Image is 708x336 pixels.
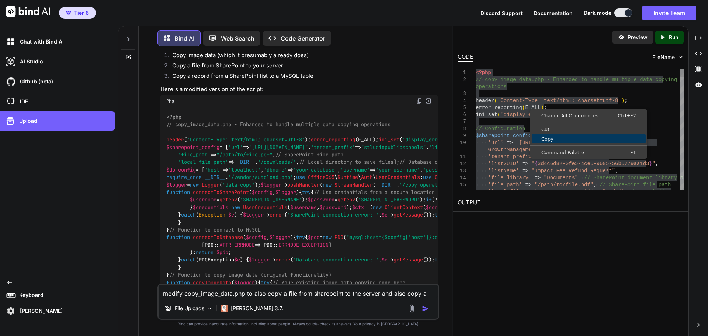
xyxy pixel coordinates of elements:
[281,34,325,43] p: Code Generator
[652,53,675,61] span: FileName
[166,279,258,286] span: ( )
[399,159,473,166] span: // Database configuration
[190,197,216,203] span: $username
[290,204,317,211] span: $username
[175,305,204,312] p: File Uploads
[308,234,320,241] span: $pdo
[393,257,423,263] span: getMessage
[308,174,334,181] span: Office365
[376,181,396,188] span: __DIR__
[435,257,450,263] span: throw
[287,212,379,218] span: 'SharePoint connection error: '
[178,151,211,158] span: 'file_path'
[246,234,290,241] span: ,
[488,168,519,174] span: 'listName'
[219,242,255,248] span: ATTR_ERRMODE
[299,159,393,166] span: // Local directory to save files
[228,144,243,150] span: 'url'
[320,204,346,211] span: $password
[476,84,507,90] span: operations
[488,182,522,188] span: 'file_path'
[458,104,466,111] div: 5
[522,161,528,167] span: =>
[4,75,17,88] img: githubDark
[270,212,284,218] span: error
[618,34,625,41] img: preview
[287,181,320,188] span: pushHandler
[311,144,355,150] span: 'tenant_prefix'
[221,34,254,43] p: Web Search
[166,279,190,286] span: function
[376,174,420,181] span: UserCredentials
[167,114,181,120] span: <?php
[205,174,225,181] span: __DIR__
[228,166,261,173] span: 'localhost'
[373,204,382,211] span: new
[278,242,329,248] span: ERRMODE_EXCEPTION
[166,62,438,72] li: Copy a file from SharePoint to your server
[488,161,519,167] span: 'listGUID'
[16,117,37,125] p: Upload
[458,90,466,97] div: 3
[458,174,466,181] div: 14
[382,257,388,263] span: $e
[352,204,364,211] span: $ctx
[6,6,50,17] img: Bind AI
[480,10,523,16] span: Discord Support
[600,182,671,188] span: // SharePoint file path
[541,105,544,111] span: )
[199,212,225,218] span: Exception
[458,111,466,118] div: 6
[293,166,337,173] span: 'your_database'
[4,55,17,68] img: darkAi-studio
[544,105,547,111] span: ;
[631,77,677,83] span: le data copying
[642,6,696,20] button: Invite Team
[531,168,615,174] span: "Impact Fee Refund Request"
[522,168,528,174] span: =>
[187,136,305,143] span: 'Content-Type: text/html; charset=utf-8'
[458,125,466,132] div: 8
[234,279,255,286] span: $logger
[458,160,466,167] div: 12
[178,159,228,166] span: 'local_file_path'
[525,105,541,111] span: E_ALL
[458,132,466,139] div: 9
[202,181,219,188] span: Logger
[252,189,273,195] span: $config
[166,51,438,62] li: Copy image data (which it presumably already does)
[584,9,611,17] span: Dark mode
[234,159,255,166] span: __DIR__
[190,181,199,188] span: new
[337,174,358,181] span: Runtime
[678,54,684,60] img: chevron down
[17,78,53,85] p: Github (beta)
[488,175,531,181] span: 'file_library'
[425,98,432,104] img: Open in Browser
[488,154,534,160] span: 'tenant_prefix'
[519,140,575,146] span: [URL][DOMAIN_NAME]
[500,112,550,118] span: 'display_errors'
[252,189,296,195] span: ,
[379,136,399,143] span: ini_set
[302,189,311,195] span: try
[531,161,534,167] span: "
[476,105,522,111] span: error_reporting
[222,181,255,188] span: 'data-copy'
[538,161,649,167] span: 3d4c6d82-0fe5-4ce5-9605-56b5779aa1d3
[293,257,379,263] span: 'Database connection error: '
[534,175,541,181] span: =>
[275,151,343,158] span: // SharePoint file path
[296,174,305,181] span: use
[522,105,525,111] span: (
[458,118,466,125] div: 7
[534,9,573,17] button: Documentation
[453,194,688,211] h2: OUTPUT
[174,34,194,43] p: Bind AI
[261,279,270,286] span: try
[340,166,370,173] span: 'username'
[544,175,578,181] span: "Documents"
[166,234,190,241] span: function
[193,189,249,195] span: connectToSharePoint
[423,166,452,173] span: 'password'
